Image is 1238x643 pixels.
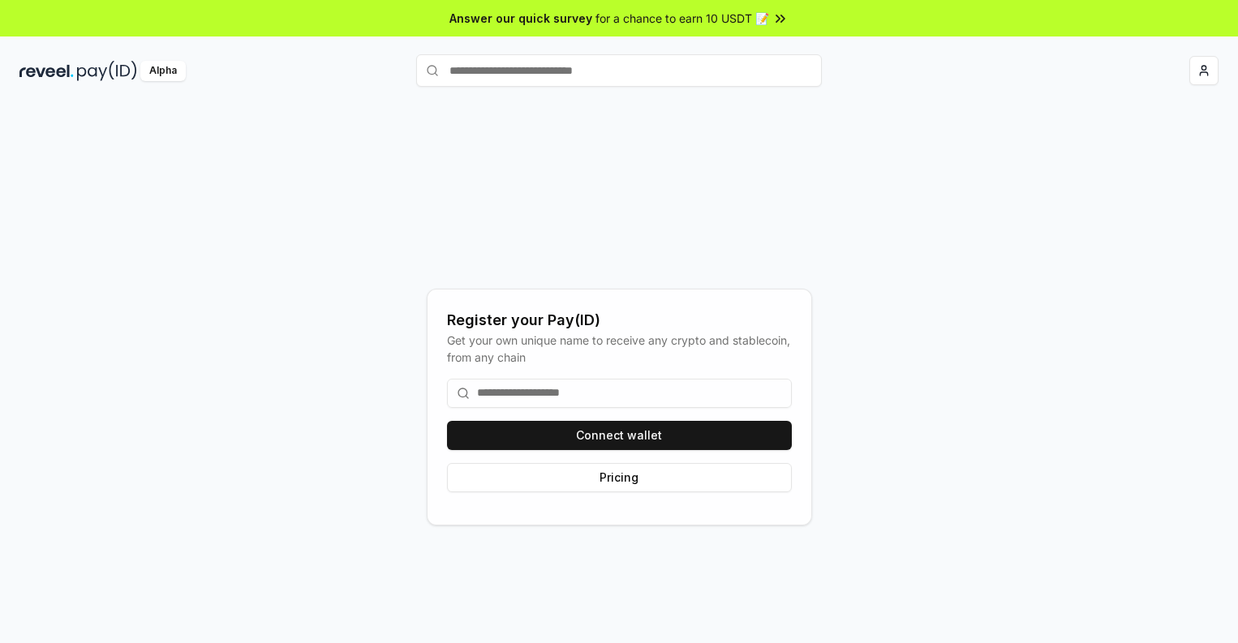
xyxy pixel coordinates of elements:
div: Register your Pay(ID) [447,309,792,332]
button: Connect wallet [447,421,792,450]
div: Get your own unique name to receive any crypto and stablecoin, from any chain [447,332,792,366]
img: pay_id [77,61,137,81]
img: reveel_dark [19,61,74,81]
span: Answer our quick survey [449,10,592,27]
button: Pricing [447,463,792,492]
div: Alpha [140,61,186,81]
span: for a chance to earn 10 USDT 📝 [595,10,769,27]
